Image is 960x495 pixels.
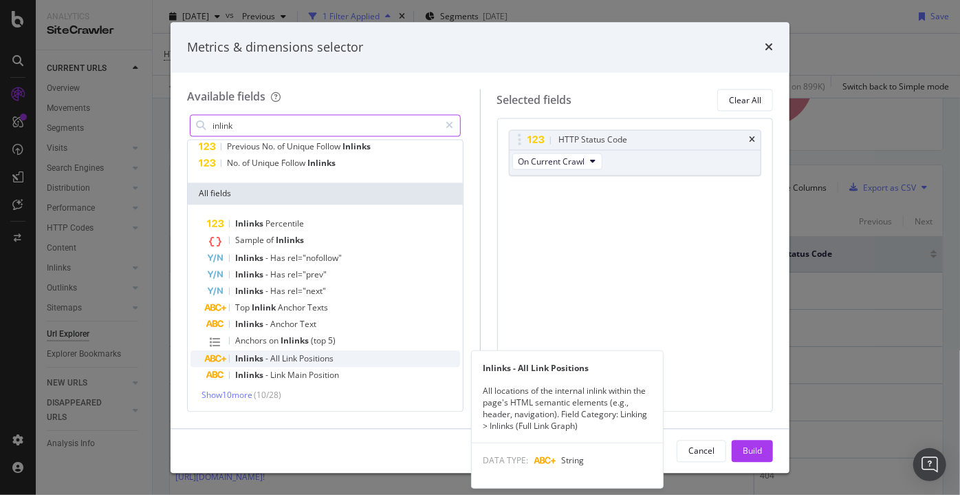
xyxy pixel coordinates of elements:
[497,92,572,108] div: Selected fields
[277,141,287,153] span: of
[252,158,281,169] span: Unique
[270,353,282,365] span: All
[270,370,287,381] span: Link
[717,89,773,112] button: Clear All
[235,286,265,297] span: Inlinks
[342,141,371,153] span: Inlinks
[307,158,336,169] span: Inlinks
[472,361,663,373] div: Inlinks - All Link Positions
[265,353,270,365] span: -
[287,141,316,153] span: Unique
[299,353,334,365] span: Positions
[227,141,262,153] span: Previous
[227,158,242,169] span: No.
[276,235,304,246] span: Inlinks
[235,302,252,314] span: Top
[235,319,265,330] span: Inlinks
[287,286,326,297] span: rel="next"
[282,353,299,365] span: Link
[278,302,307,314] span: Anchor
[270,319,300,330] span: Anchor
[188,183,463,205] div: All fields
[281,158,307,169] span: Follow
[262,141,277,153] span: No.
[287,253,342,264] span: rel="nofollow"
[732,440,773,462] button: Build
[265,286,270,297] span: -
[171,22,789,473] div: modal
[187,89,265,105] div: Available fields
[287,370,309,381] span: Main
[235,269,265,281] span: Inlinks
[677,440,726,462] button: Cancel
[235,218,265,230] span: Inlinks
[509,130,762,176] div: HTTP Status CodetimesOn Current Crawl
[235,235,266,246] span: Sample
[512,154,602,170] button: On Current Crawl
[749,136,755,145] div: times
[311,335,328,347] span: (top
[300,319,316,330] span: Text
[328,335,336,347] span: 5)
[265,370,270,381] span: -
[307,302,328,314] span: Texts
[559,134,628,147] div: HTTP Status Code
[913,448,946,481] div: Open Intercom Messenger
[265,253,270,264] span: -
[765,39,773,56] div: times
[270,253,287,264] span: Has
[254,390,281,401] span: ( 10 / 28 )
[729,94,761,106] div: Clear All
[472,385,663,432] div: All locations of the internal inlink within the page's HTML semantic elements (e.g., header, navi...
[235,353,265,365] span: Inlinks
[235,370,265,381] span: Inlinks
[287,269,327,281] span: rel="prev"
[270,286,287,297] span: Has
[235,335,269,347] span: Anchors
[266,235,276,246] span: of
[316,141,342,153] span: Follow
[281,335,311,347] span: Inlinks
[242,158,252,169] span: of
[265,218,304,230] span: Percentile
[201,390,252,401] span: Show 10 more
[309,370,339,381] span: Position
[211,116,440,136] input: Search by field name
[743,445,762,456] div: Build
[187,39,363,56] div: Metrics & dimensions selector
[265,319,270,330] span: -
[265,269,270,281] span: -
[519,156,585,167] span: On Current Crawl
[269,335,281,347] span: on
[235,253,265,264] span: Inlinks
[270,269,287,281] span: Has
[688,445,714,456] div: Cancel
[252,302,278,314] span: Inlink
